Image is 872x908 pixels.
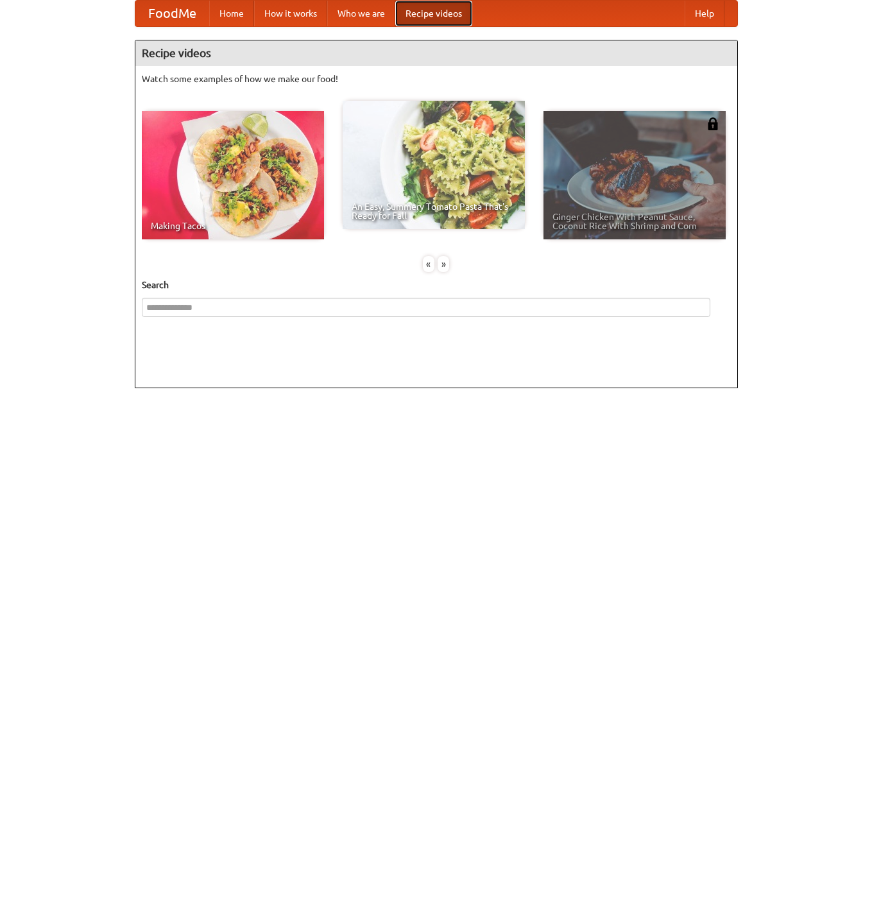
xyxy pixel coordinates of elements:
a: Making Tacos [142,111,324,239]
a: An Easy, Summery Tomato Pasta That's Ready for Fall [343,101,525,229]
p: Watch some examples of how we make our food! [142,73,731,85]
h4: Recipe videos [135,40,737,66]
span: Making Tacos [151,221,315,230]
a: Recipe videos [395,1,472,26]
img: 483408.png [706,117,719,130]
a: Who we are [327,1,395,26]
a: FoodMe [135,1,209,26]
a: Help [685,1,724,26]
div: » [438,256,449,272]
a: How it works [254,1,327,26]
div: « [423,256,434,272]
span: An Easy, Summery Tomato Pasta That's Ready for Fall [352,202,516,220]
a: Home [209,1,254,26]
h5: Search [142,278,731,291]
